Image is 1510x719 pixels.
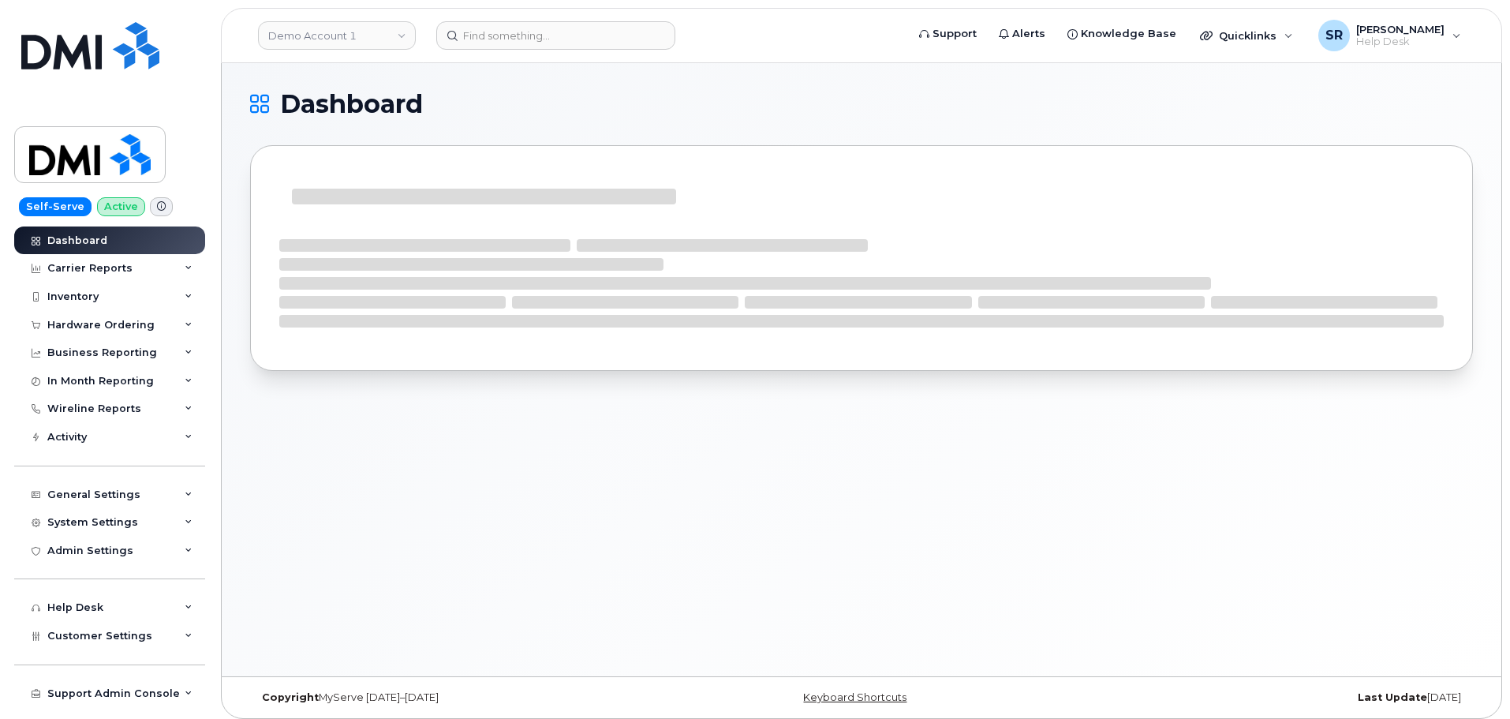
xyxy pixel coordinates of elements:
strong: Last Update [1358,691,1427,703]
div: MyServe [DATE]–[DATE] [250,691,658,704]
strong: Copyright [262,691,319,703]
a: Keyboard Shortcuts [803,691,906,703]
div: [DATE] [1065,691,1473,704]
span: Dashboard [280,92,423,116]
